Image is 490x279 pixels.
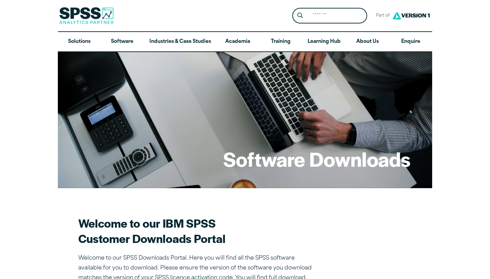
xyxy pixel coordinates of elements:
a: Industries & Case Studies [144,32,216,52]
a: Training [259,32,302,52]
a: Academia [216,32,259,52]
h2: Welcome to our IBM SPSS Customer Downloads Portal [78,215,316,246]
a: Learning Hub [302,32,346,52]
nav: Desktop version of site main menu [58,32,432,52]
a: About Us [346,32,389,52]
svg: Search magnifying glass icon [297,13,303,18]
span: Part of [373,11,391,21]
a: Solutions [58,32,101,52]
img: SPSS Analytics Partner [59,7,114,24]
a: Enquire [389,32,432,52]
img: Version1 Logo [391,9,431,22]
button: Search magnifying glass icon [294,10,307,22]
form: Site Header Search Form [292,8,367,24]
h1: Software Downloads [223,146,410,172]
a: Software [101,32,144,52]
